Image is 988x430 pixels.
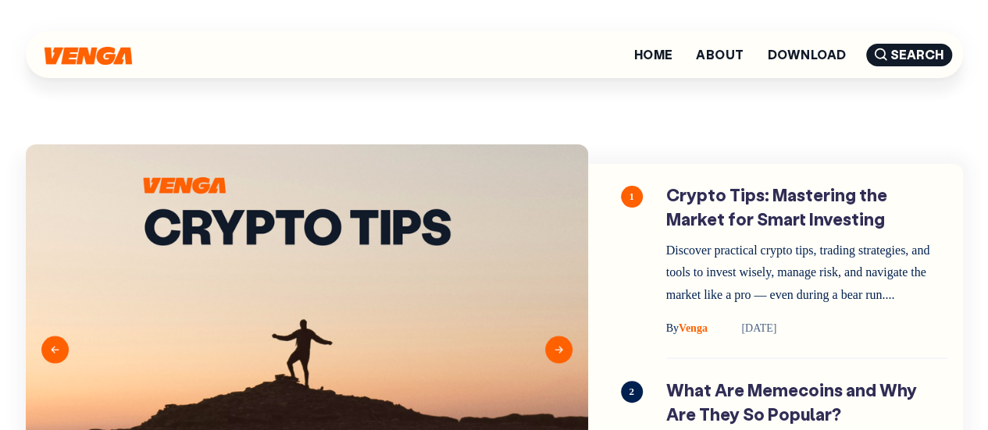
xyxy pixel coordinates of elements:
[866,44,952,66] span: Search
[621,186,643,208] span: 1
[45,47,132,65] img: Venga Blog
[41,336,69,363] button: Previous
[621,381,643,403] span: 2
[768,48,847,61] a: Download
[633,48,672,61] a: Home
[545,336,572,363] button: Next
[696,48,744,61] a: About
